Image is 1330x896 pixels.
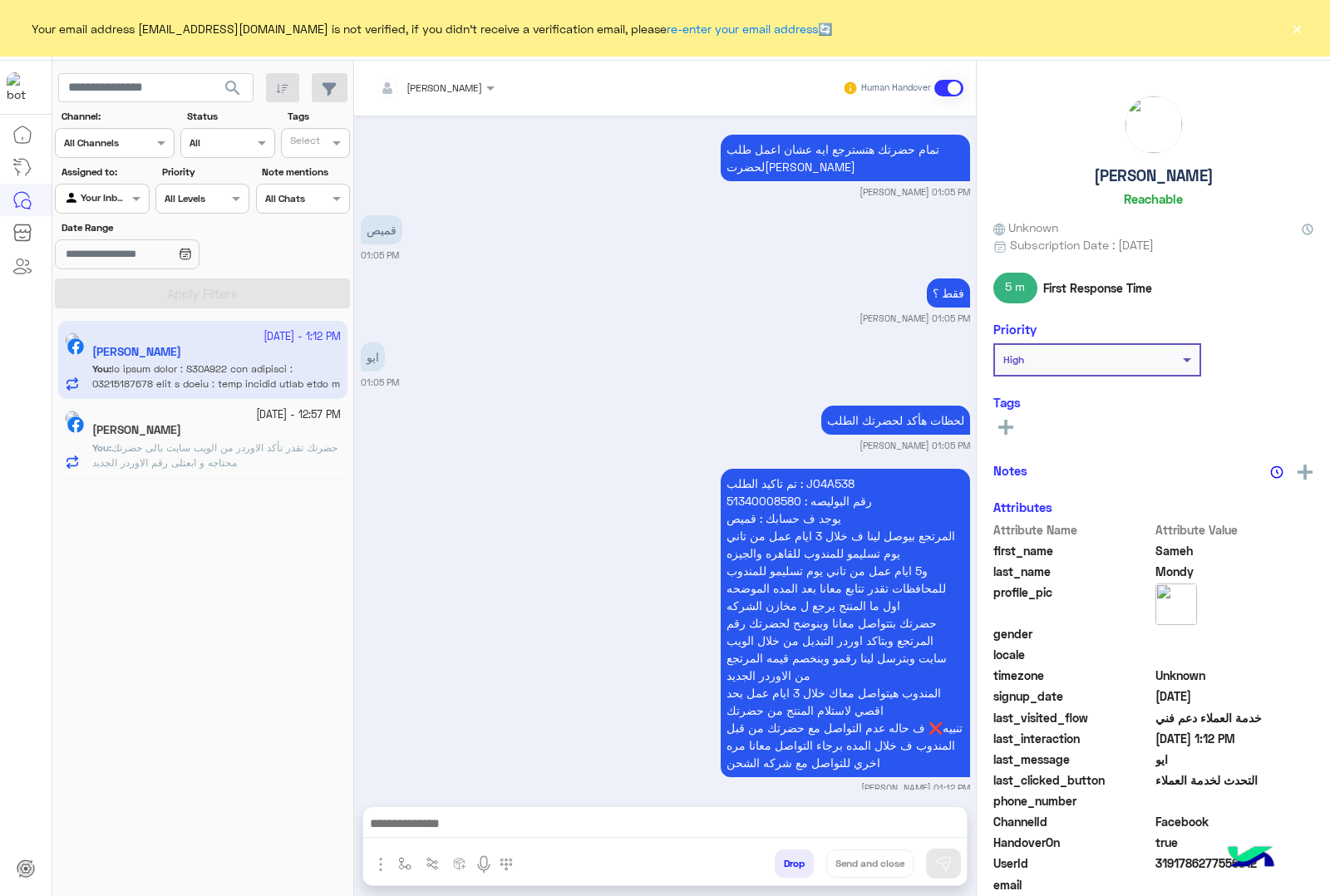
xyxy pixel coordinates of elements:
[1155,792,1314,810] span: null
[667,22,818,36] a: re-enter your email address
[406,81,482,94] span: [PERSON_NAME]
[1155,709,1314,726] span: خدمة العملاء دعم فني
[821,406,970,435] p: 4/10/2025, 1:05 PM
[1155,583,1197,625] img: picture
[775,849,814,878] button: Drop
[92,441,337,469] span: حضرتك تقدر تأكد الاوردر من الويب سايت بالى حضرتك محتاجه و ابعتلى رقم الاوردر الجديد
[1155,687,1314,705] span: 2024-12-17T17:22:59.587Z
[361,215,402,244] p: 4/10/2025, 1:05 PM
[288,133,320,152] div: Select
[1155,625,1314,642] span: null
[1155,667,1314,684] span: Unknown
[1155,563,1314,580] span: Mondy
[500,858,513,871] img: make a call
[935,855,952,872] img: send message
[213,73,254,109] button: search
[162,165,248,180] label: Priority
[993,500,1052,514] h6: Attributes
[860,312,970,325] small: [PERSON_NAME] 01:05 PM
[860,185,970,199] small: [PERSON_NAME] 01:05 PM
[993,792,1152,810] span: phone_number
[993,854,1152,872] span: UserId
[993,709,1152,726] span: last_visited_flow
[62,220,248,235] label: Date Range
[993,583,1152,622] span: profile_pic
[92,441,109,454] span: You
[993,273,1037,303] span: 5 m
[55,278,350,308] button: Apply Filters
[993,521,1152,539] span: Attribute Name
[453,857,466,870] img: create order
[993,463,1027,478] h6: Notes
[92,423,181,437] h5: Yousef Khalid
[993,667,1152,684] span: timezone
[860,439,970,452] small: [PERSON_NAME] 01:05 PM
[721,135,970,181] p: 4/10/2025, 1:05 PM
[419,849,446,877] button: Trigger scenario
[62,109,173,124] label: Channel:
[1155,771,1314,789] span: التحدث لخدمة العملاء
[1155,751,1314,768] span: ايو
[223,78,243,98] span: search
[398,857,411,870] img: select flow
[361,342,385,372] p: 4/10/2025, 1:05 PM
[1288,20,1305,37] button: ×
[67,416,84,433] img: Facebook
[993,542,1152,559] span: first_name
[1155,876,1314,894] span: null
[1155,834,1314,851] span: true
[993,219,1058,236] span: Unknown
[446,849,474,877] button: create order
[993,625,1152,642] span: gender
[993,646,1152,663] span: locale
[92,441,111,454] b: :
[993,730,1152,747] span: last_interaction
[288,109,348,124] label: Tags
[993,813,1152,830] span: ChannelId
[1010,236,1154,254] span: Subscription Date : [DATE]
[361,249,399,262] small: 01:05 PM
[721,469,970,777] p: 4/10/2025, 1:12 PM
[927,278,970,308] p: 4/10/2025, 1:05 PM
[1298,465,1313,480] img: add
[262,165,347,180] label: Note mentions
[826,849,914,878] button: Send and close
[32,20,832,37] span: Your email address [EMAIL_ADDRESS][DOMAIN_NAME] is not verified, if you didn't receive a verifica...
[993,771,1152,789] span: last_clicked_button
[993,687,1152,705] span: signup_date
[1155,854,1314,872] span: 3191786277556912
[993,395,1313,410] h6: Tags
[993,751,1152,768] span: last_message
[993,563,1152,580] span: last_name
[7,72,37,102] img: 713415422032625
[1124,191,1183,206] h6: Reachable
[1043,279,1152,297] span: First Response Time
[256,407,341,423] small: [DATE] - 12:57 PM
[1155,646,1314,663] span: null
[1155,521,1314,539] span: Attribute Value
[1003,353,1024,366] b: High
[1270,465,1283,479] img: notes
[474,854,494,874] img: send voice note
[861,81,931,95] small: Human Handover
[1155,730,1314,747] span: 2025-10-04T10:12:32.624Z
[371,854,391,874] img: send attachment
[1155,542,1314,559] span: Sameh
[426,857,439,870] img: Trigger scenario
[187,109,273,124] label: Status
[1094,166,1214,185] h5: [PERSON_NAME]
[993,322,1037,337] h6: Priority
[392,849,419,877] button: select flow
[65,411,80,426] img: picture
[861,781,970,795] small: [PERSON_NAME] 01:12 PM
[1222,830,1280,888] img: hulul-logo.png
[361,376,399,389] small: 01:05 PM
[62,165,147,180] label: Assigned to:
[993,834,1152,851] span: HandoverOn
[1155,813,1314,830] span: 0
[1126,96,1182,153] img: picture
[993,876,1152,894] span: email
